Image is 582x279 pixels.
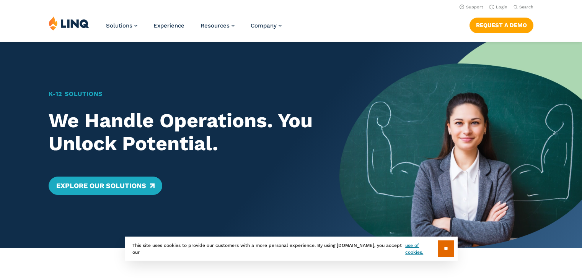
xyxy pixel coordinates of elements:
[251,22,277,29] span: Company
[251,22,282,29] a: Company
[125,237,458,261] div: This site uses cookies to provide our customers with a more personal experience. By using [DOMAIN...
[460,5,483,10] a: Support
[49,16,89,31] img: LINQ | K‑12 Software
[106,16,282,41] nav: Primary Navigation
[201,22,235,29] a: Resources
[489,5,507,10] a: Login
[339,42,582,248] img: Home Banner
[514,4,533,10] button: Open Search Bar
[405,242,438,256] a: use of cookies.
[106,22,132,29] span: Solutions
[201,22,230,29] span: Resources
[153,22,184,29] a: Experience
[470,16,533,33] nav: Button Navigation
[49,177,162,195] a: Explore Our Solutions
[519,5,533,10] span: Search
[49,109,316,155] h2: We Handle Operations. You Unlock Potential.
[470,18,533,33] a: Request a Demo
[49,89,316,99] h1: K‑12 Solutions
[106,22,137,29] a: Solutions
